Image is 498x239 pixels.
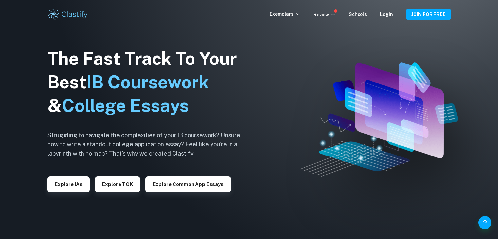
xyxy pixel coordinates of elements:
button: Explore Common App essays [145,176,231,192]
a: Explore Common App essays [145,181,231,187]
button: Explore IAs [47,176,90,192]
img: Clastify hero [300,62,458,177]
button: Explore TOK [95,176,140,192]
h1: The Fast Track To Your Best & [47,47,250,118]
img: Clastify logo [47,8,89,21]
span: College Essays [62,95,189,116]
button: Help and Feedback [478,216,491,229]
h6: Struggling to navigate the complexities of your IB coursework? Unsure how to write a standout col... [47,131,250,158]
a: Schools [349,12,367,17]
button: JOIN FOR FREE [406,9,451,20]
p: Exemplars [270,10,300,18]
a: Login [380,12,393,17]
a: Explore IAs [47,181,90,187]
a: Explore TOK [95,181,140,187]
p: Review [313,11,336,18]
span: IB Coursework [86,72,209,92]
